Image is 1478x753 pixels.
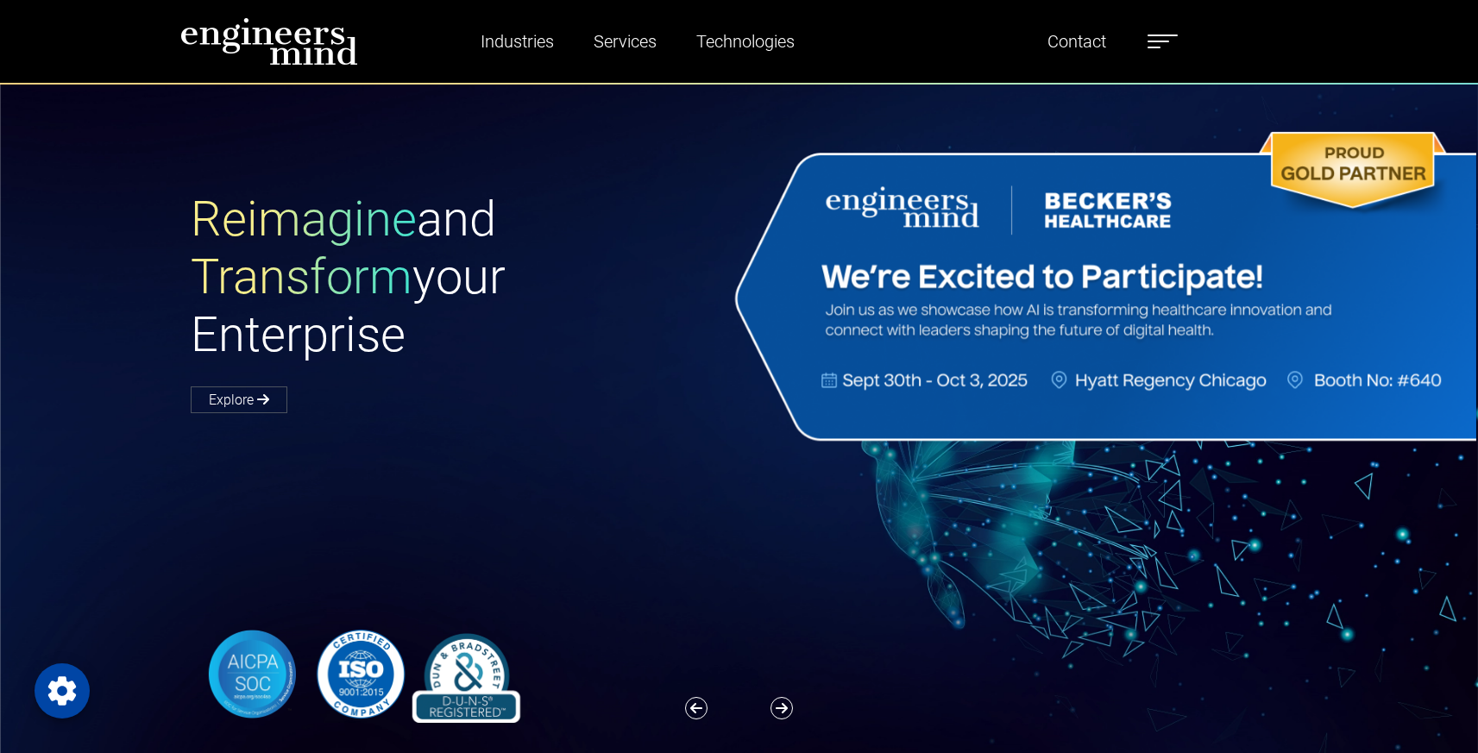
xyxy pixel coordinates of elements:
[1041,22,1113,61] a: Contact
[191,248,412,305] span: Transform
[587,22,664,61] a: Services
[191,386,287,413] a: Explore
[191,191,417,248] span: Reimagine
[191,625,530,722] img: banner-logo
[180,17,358,66] img: logo
[727,126,1477,447] img: Website Banner
[474,22,561,61] a: Industries
[689,22,802,61] a: Technologies
[191,191,739,365] h1: and your Enterprise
